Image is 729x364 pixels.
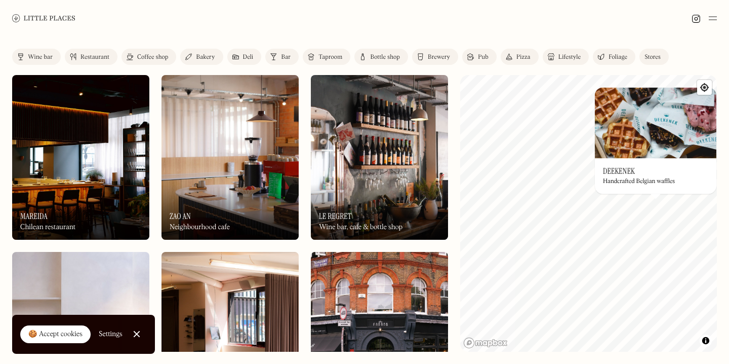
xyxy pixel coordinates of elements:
[697,80,712,95] button: Find my location
[478,54,489,60] div: Pub
[20,325,91,344] a: 🍪 Accept cookies
[603,166,635,176] h3: Deekenek
[463,337,508,349] a: Mapbox homepage
[412,49,458,65] a: Brewery
[28,54,53,60] div: Wine bar
[180,49,223,65] a: Bakery
[319,223,402,232] div: Wine bar, cafe & bottle shop
[703,335,709,346] span: Toggle attribution
[609,54,627,60] div: Foliage
[127,324,147,344] a: Close Cookie Popup
[12,75,149,240] a: MareidaMareidaMareidaChilean restaurant
[603,178,675,186] div: Handcrafted Belgian waffles
[462,49,497,65] a: Pub
[354,49,408,65] a: Bottle shop
[311,75,448,240] img: Le Regret
[700,335,712,347] button: Toggle attribution
[593,49,635,65] a: Foliage
[28,330,83,340] div: 🍪 Accept cookies
[516,54,531,60] div: Pizza
[161,75,299,240] a: Zao AnZao AnZao AnNeighbourhood cafe
[460,75,717,352] canvas: Map
[121,49,176,65] a: Coffee shop
[428,54,450,60] div: Brewery
[595,87,716,194] a: DeekenekDeekenekDeekenekHandcrafted Belgian waffles
[644,54,661,60] div: Stores
[137,54,168,60] div: Coffee shop
[558,54,581,60] div: Lifestyle
[65,49,117,65] a: Restaurant
[243,54,254,60] div: Deli
[281,54,291,60] div: Bar
[543,49,589,65] a: Lifestyle
[80,54,109,60] div: Restaurant
[99,323,123,346] a: Settings
[20,211,48,221] h3: Mareida
[265,49,299,65] a: Bar
[170,211,191,221] h3: Zao An
[12,49,61,65] a: Wine bar
[595,87,716,158] img: Deekenek
[303,49,350,65] a: Taproom
[501,49,539,65] a: Pizza
[196,54,215,60] div: Bakery
[170,223,230,232] div: Neighbourhood cafe
[99,331,123,338] div: Settings
[161,75,299,240] img: Zao An
[12,75,149,240] img: Mareida
[319,211,351,221] h3: Le Regret
[639,49,669,65] a: Stores
[311,75,448,240] a: Le RegretLe RegretLe RegretWine bar, cafe & bottle shop
[318,54,342,60] div: Taproom
[227,49,262,65] a: Deli
[370,54,400,60] div: Bottle shop
[20,223,75,232] div: Chilean restaurant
